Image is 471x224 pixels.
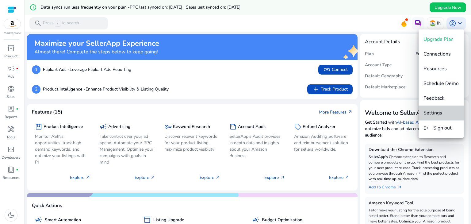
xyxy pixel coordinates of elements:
[433,125,452,131] span: Sign out
[423,110,442,116] span: Settings
[423,36,454,43] span: Upgrade Plan
[423,95,444,102] span: Feedback
[423,65,447,72] span: Resources
[423,80,459,87] span: Schedule Demo
[423,51,451,57] span: Connections
[423,124,428,132] mat-icon: logout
